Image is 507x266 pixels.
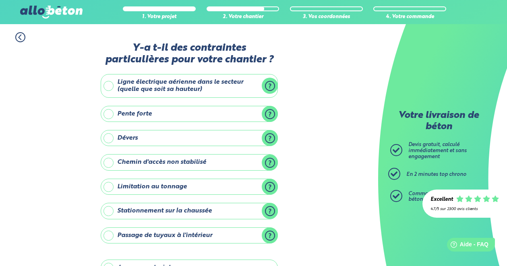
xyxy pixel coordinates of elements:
label: Chemin d'accès non stabilisé [101,154,278,170]
label: Ligne électrique aérienne dans le secteur (quelle que soit sa hauteur) [101,74,278,98]
label: Stationnement sur la chaussée [101,203,278,219]
div: 1. Votre projet [123,14,196,20]
label: Y-a t-il des contraintes particulières pour votre chantier ? [101,42,278,66]
div: 3. Vos coordonnées [290,14,363,20]
label: Limitation au tonnage [101,179,278,195]
label: Dévers [101,130,278,146]
img: allobéton [20,6,82,19]
label: Passage de tuyaux à l'intérieur [101,227,278,243]
div: 4. Votre commande [373,14,446,20]
iframe: Help widget launcher [435,235,498,257]
div: 2. Votre chantier [207,14,279,20]
label: Pente forte [101,106,278,122]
